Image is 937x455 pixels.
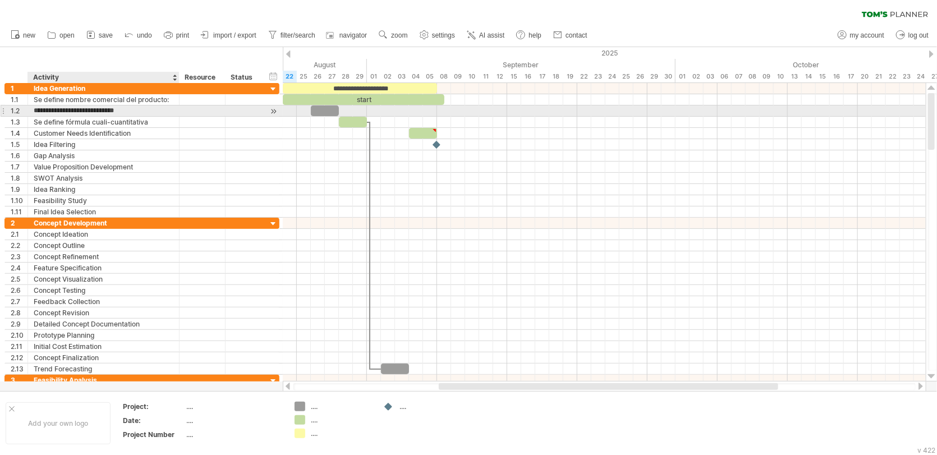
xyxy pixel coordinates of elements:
div: Wednesday, 8 October 2025 [746,71,760,82]
div: Friday, 24 October 2025 [914,71,928,82]
div: Customer Needs Identification [34,128,173,139]
div: Thursday, 2 October 2025 [690,71,704,82]
div: Thursday, 4 September 2025 [409,71,423,82]
div: Concept Revision [34,307,173,318]
div: Thursday, 25 September 2025 [619,71,633,82]
div: Se define nombre comercial del producto: [34,94,173,105]
div: .... [187,402,281,411]
div: v 422 [917,446,935,454]
div: 2.8 [11,307,27,318]
div: Wednesday, 1 October 2025 [676,71,690,82]
div: Tuesday, 14 October 2025 [802,71,816,82]
div: .... [399,402,461,411]
a: new [8,28,39,43]
div: Concept Refinement [34,251,173,262]
a: navigator [324,28,370,43]
div: 1.2 [11,105,27,116]
span: log out [908,31,929,39]
div: Project Number [123,430,185,439]
div: Wednesday, 10 September 2025 [465,71,479,82]
div: Friday, 17 October 2025 [844,71,858,82]
div: Se define fórmula cuali-cuantitativa [34,117,173,127]
span: import / export [213,31,256,39]
div: Tuesday, 2 September 2025 [381,71,395,82]
span: settings [432,31,455,39]
div: Friday, 26 September 2025 [633,71,647,82]
div: Friday, 22 August 2025 [283,71,297,82]
div: Prototype Planning [34,330,173,341]
div: .... [311,402,372,411]
div: 2.12 [11,352,27,363]
div: Value Proposition Development [34,162,173,172]
a: save [84,28,116,43]
div: Feature Specification [34,263,173,273]
div: Activity [33,72,173,83]
div: Monday, 25 August 2025 [297,71,311,82]
div: Tuesday, 7 October 2025 [732,71,746,82]
a: import / export [198,28,260,43]
div: Thursday, 23 October 2025 [900,71,914,82]
div: Wednesday, 22 October 2025 [886,71,900,82]
div: Final Idea Selection [34,206,173,217]
a: my account [835,28,888,43]
div: .... [187,430,281,439]
a: log out [893,28,932,43]
a: help [513,28,545,43]
div: Friday, 5 September 2025 [423,71,437,82]
div: Concept Outline [34,240,173,251]
div: scroll to activity [268,105,279,117]
span: navigator [339,31,367,39]
div: 2.5 [11,274,27,284]
div: Trend Forecasting [34,364,173,374]
div: Thursday, 18 September 2025 [549,71,563,82]
div: Idea Ranking [34,184,173,195]
div: Thursday, 11 September 2025 [479,71,493,82]
span: print [176,31,189,39]
div: Wednesday, 15 October 2025 [816,71,830,82]
div: Monday, 13 October 2025 [788,71,802,82]
div: Concept Visualization [34,274,173,284]
div: 1.8 [11,173,27,183]
span: save [99,31,113,39]
a: zoom [376,28,411,43]
span: zoom [391,31,407,39]
div: 1.1 [11,94,27,105]
div: SWOT Analysis [34,173,173,183]
div: Resource [185,72,219,83]
div: Concept Development [34,218,173,228]
div: 3 [11,375,27,385]
a: filter/search [265,28,319,43]
div: Friday, 12 September 2025 [493,71,507,82]
div: Thursday, 16 October 2025 [830,71,844,82]
div: Concept Ideation [34,229,173,240]
div: Tuesday, 16 September 2025 [521,71,535,82]
div: Add your own logo [6,402,111,444]
div: Friday, 3 October 2025 [704,71,718,82]
div: 1.4 [11,128,27,139]
div: Wednesday, 3 September 2025 [395,71,409,82]
div: Status [231,72,255,83]
div: Monday, 8 September 2025 [437,71,451,82]
div: Tuesday, 9 September 2025 [451,71,465,82]
span: contact [566,31,587,39]
div: September 2025 [367,59,676,71]
div: start [283,94,444,105]
span: help [529,31,541,39]
div: 1.5 [11,139,27,150]
a: AI assist [464,28,508,43]
div: 1.3 [11,117,27,127]
a: print [161,28,192,43]
div: 2.1 [11,229,27,240]
div: Date: [123,416,185,425]
div: Thursday, 28 August 2025 [339,71,353,82]
div: Project: [123,402,185,411]
a: settings [417,28,458,43]
span: open [59,31,75,39]
div: Monday, 6 October 2025 [718,71,732,82]
div: Friday, 10 October 2025 [774,71,788,82]
div: 2.6 [11,285,27,296]
div: Tuesday, 21 October 2025 [872,71,886,82]
span: filter/search [281,31,315,39]
div: Idea Generation [34,83,173,94]
div: Friday, 29 August 2025 [353,71,367,82]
